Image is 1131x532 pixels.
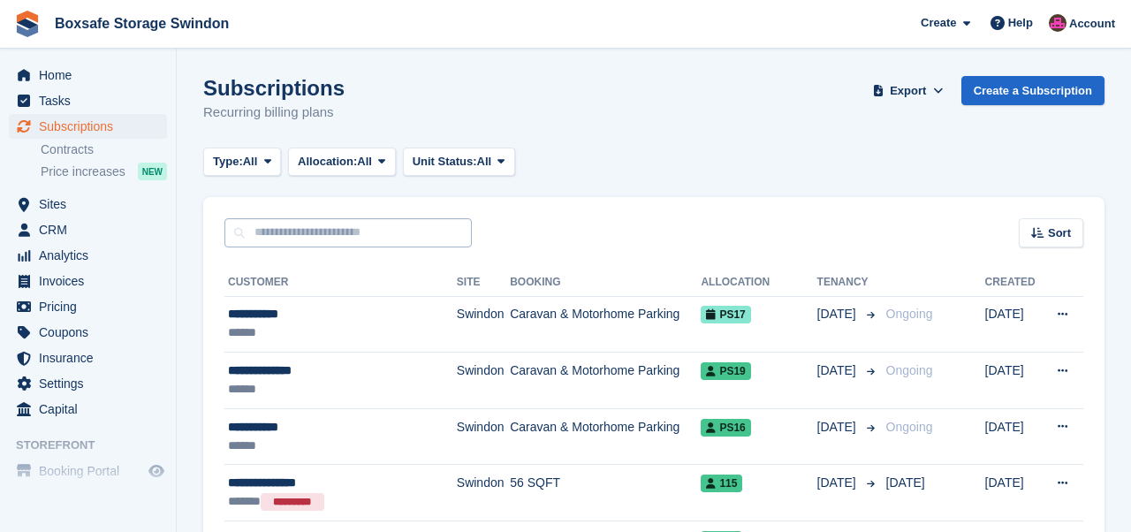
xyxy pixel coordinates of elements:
a: menu [9,346,167,370]
a: menu [9,217,167,242]
td: Swindon [457,465,510,521]
a: Create a Subscription [961,76,1104,105]
span: Booking Portal [39,459,145,483]
a: Preview store [146,460,167,482]
span: Type: [213,153,243,171]
span: Analytics [39,243,145,268]
button: Unit Status: All [403,148,515,177]
span: Pricing [39,294,145,319]
span: Price increases [41,163,125,180]
td: Swindon [457,353,510,409]
span: All [357,153,372,171]
td: Caravan & Motorhome Parking [510,408,701,465]
th: Booking [510,269,701,297]
button: Allocation: All [288,148,396,177]
span: [DATE] [817,305,860,323]
span: Help [1008,14,1033,32]
span: Create [921,14,956,32]
td: 56 SQFT [510,465,701,521]
span: PS17 [701,306,750,323]
span: Home [39,63,145,87]
a: menu [9,192,167,217]
span: [DATE] [886,475,925,490]
span: [DATE] [817,418,860,437]
span: Storefront [16,437,176,454]
span: Coupons [39,320,145,345]
span: All [477,153,492,171]
span: Settings [39,371,145,396]
a: menu [9,371,167,396]
a: menu [9,459,167,483]
span: Ongoing [886,420,933,434]
td: [DATE] [985,465,1042,521]
td: [DATE] [985,353,1042,409]
button: Export [869,76,947,105]
span: Account [1069,15,1115,33]
span: All [243,153,258,171]
th: Site [457,269,510,297]
span: PS16 [701,419,750,437]
span: Ongoing [886,363,933,377]
a: Contracts [41,141,167,158]
span: [DATE] [817,474,860,492]
img: Philip Matthews [1049,14,1066,32]
p: Recurring billing plans [203,103,345,123]
td: Swindon [457,296,510,353]
span: Insurance [39,346,145,370]
span: Unit Status: [413,153,477,171]
a: Price increases NEW [41,162,167,181]
td: Caravan & Motorhome Parking [510,353,701,409]
td: Caravan & Motorhome Parking [510,296,701,353]
td: [DATE] [985,408,1042,465]
span: PS19 [701,362,750,380]
th: Allocation [701,269,816,297]
span: Invoices [39,269,145,293]
div: NEW [138,163,167,180]
span: Tasks [39,88,145,113]
span: Capital [39,397,145,422]
a: menu [9,243,167,268]
td: Swindon [457,408,510,465]
span: CRM [39,217,145,242]
a: menu [9,269,167,293]
span: Subscriptions [39,114,145,139]
span: Allocation: [298,153,357,171]
th: Created [985,269,1042,297]
a: menu [9,294,167,319]
th: Tenancy [817,269,879,297]
span: Ongoing [886,307,933,321]
button: Type: All [203,148,281,177]
a: menu [9,63,167,87]
a: menu [9,397,167,422]
span: Sort [1048,224,1071,242]
th: Customer [224,269,457,297]
span: 115 [701,475,742,492]
h1: Subscriptions [203,76,345,100]
td: [DATE] [985,296,1042,353]
span: [DATE] [817,361,860,380]
a: menu [9,320,167,345]
a: Boxsafe Storage Swindon [48,9,236,38]
img: stora-icon-8386f47178a22dfd0bd8f6a31ec36ba5ce8667c1dd55bd0f319d3a0aa187defe.svg [14,11,41,37]
span: Export [890,82,926,100]
a: menu [9,88,167,113]
a: menu [9,114,167,139]
span: Sites [39,192,145,217]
